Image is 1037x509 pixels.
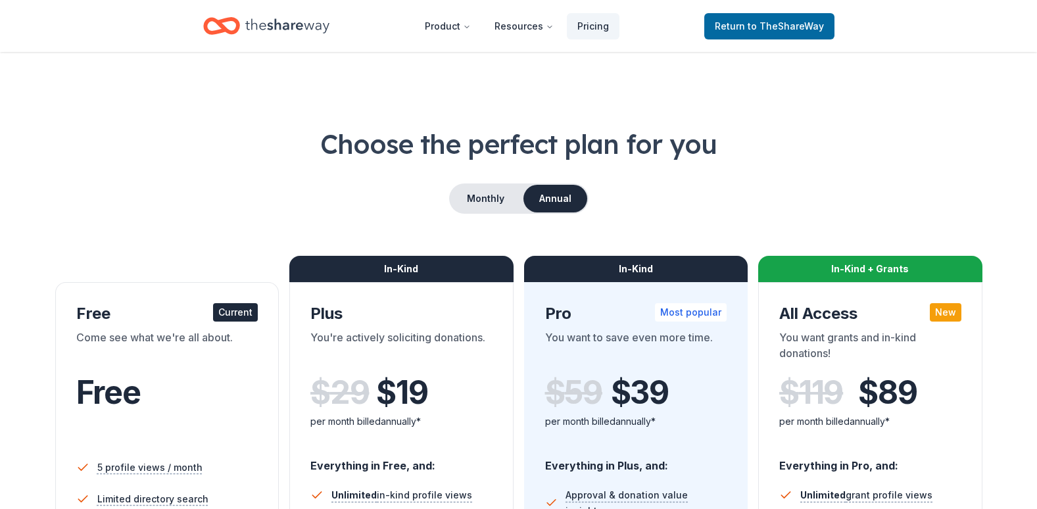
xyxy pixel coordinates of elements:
span: Return [715,18,824,34]
div: per month billed annually* [545,414,727,429]
button: Monthly [450,185,521,212]
span: to TheShareWay [748,20,824,32]
button: Resources [484,13,564,39]
div: You want grants and in-kind donations! [779,329,961,366]
span: $ 39 [611,374,669,411]
div: You want to save even more time. [545,329,727,366]
span: $ 19 [376,374,427,411]
div: You're actively soliciting donations. [310,329,493,366]
span: grant profile views [800,489,932,500]
div: Everything in Pro, and: [779,447,961,474]
div: In-Kind [289,256,514,282]
span: 5 profile views / month [97,460,203,475]
span: Free [76,373,141,412]
span: Unlimited [331,489,377,500]
div: In-Kind + Grants [758,256,982,282]
a: Home [203,11,329,41]
div: Plus [310,303,493,324]
span: Unlimited [800,489,846,500]
div: per month billed annually* [310,414,493,429]
div: New [930,303,961,322]
div: Everything in Free, and: [310,447,493,474]
div: All Access [779,303,961,324]
div: Pro [545,303,727,324]
div: In-Kind [524,256,748,282]
h1: Choose the perfect plan for you [53,126,984,162]
div: per month billed annually* [779,414,961,429]
a: Returnto TheShareWay [704,13,834,39]
div: Come see what we're all about. [76,329,258,366]
div: Everything in Plus, and: [545,447,727,474]
div: Current [213,303,258,322]
a: Pricing [567,13,619,39]
div: Free [76,303,258,324]
div: Most popular [655,303,727,322]
span: in-kind profile views [331,489,472,500]
button: Product [414,13,481,39]
span: Limited directory search [97,491,208,507]
nav: Main [414,11,619,41]
span: $ 89 [858,374,917,411]
button: Annual [523,185,587,212]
